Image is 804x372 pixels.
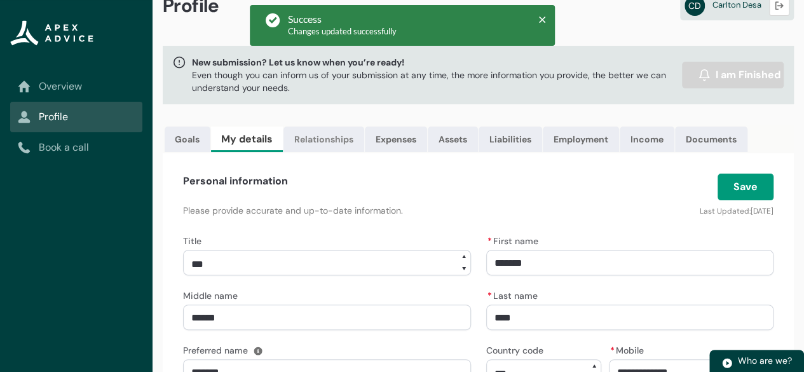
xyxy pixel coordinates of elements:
[183,287,243,302] label: Middle name
[288,26,397,36] span: Changes updated successfully
[10,71,142,163] nav: Sub page
[183,341,253,357] label: Preferred name
[543,127,619,152] a: Employment
[620,127,674,152] a: Income
[192,69,677,94] p: Even though you can inform us of your submission at any time, the more information you provide, t...
[698,69,711,81] img: alarm.svg
[718,174,773,200] button: Save
[700,206,751,216] lightning-formatted-text: Last Updated:
[610,345,615,356] abbr: required
[183,235,201,247] span: Title
[165,127,210,152] a: Goals
[486,232,543,247] label: First name
[10,20,93,46] img: Apex Advice Group
[751,206,773,216] lightning-formatted-date-time: [DATE]
[487,290,492,301] abbr: required
[283,127,364,152] a: Relationships
[609,341,649,357] label: Mobile
[183,204,571,217] p: Please provide accurate and up-to-date information.
[716,67,780,83] span: I am Finished
[183,174,288,189] h4: Personal information
[288,13,397,25] div: Success
[675,127,747,152] a: Documents
[721,357,733,369] img: play.svg
[479,127,542,152] a: Liabilities
[486,345,543,356] span: Country code
[682,62,784,88] button: I am Finished
[211,127,283,152] a: My details
[365,127,427,152] a: Expenses
[18,109,135,125] a: Profile
[192,56,677,69] span: New submission? Let us know when you’re ready!
[18,79,135,94] a: Overview
[18,140,135,155] a: Book a call
[428,127,478,152] a: Assets
[487,235,492,247] abbr: required
[486,287,543,302] label: Last name
[738,355,792,366] span: Who are we?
